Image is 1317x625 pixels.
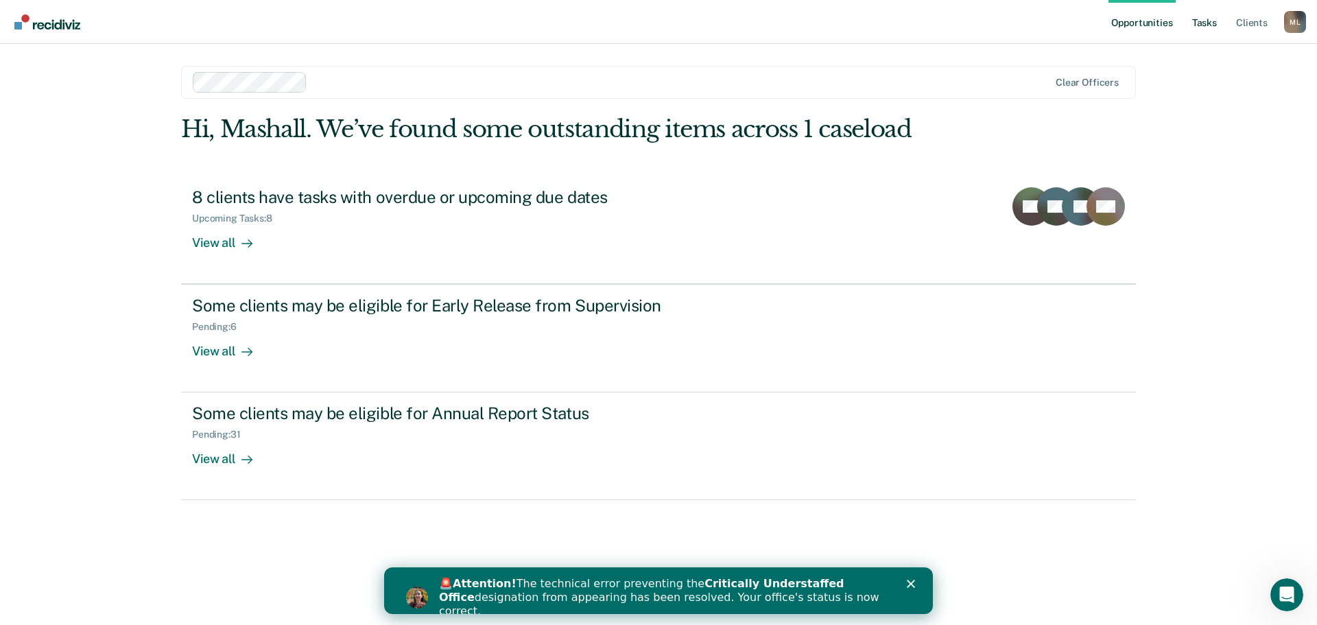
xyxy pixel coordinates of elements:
iframe: Intercom live chat [1270,578,1303,611]
div: 🚨 The technical error preventing the designation from appearing has been resolved. Your office's ... [55,10,505,51]
div: Pending : 6 [192,321,248,333]
a: Some clients may be eligible for Early Release from SupervisionPending:6View all [181,284,1136,392]
a: Some clients may be eligible for Annual Report StatusPending:31View all [181,392,1136,500]
img: Recidiviz [14,14,80,30]
a: 8 clients have tasks with overdue or upcoming due datesUpcoming Tasks:8View all [181,176,1136,284]
div: View all [192,333,269,359]
b: Critically Understaffed Office [55,10,460,36]
div: Close [523,12,536,21]
div: Some clients may be eligible for Annual Report Status [192,403,674,423]
div: Clear officers [1056,77,1119,89]
iframe: Intercom live chat banner [384,567,933,614]
button: Profile dropdown button [1284,11,1306,33]
div: Some clients may be eligible for Early Release from Supervision [192,296,674,316]
div: Hi, Mashall. We’ve found some outstanding items across 1 caseload [181,115,945,143]
div: 8 clients have tasks with overdue or upcoming due dates [192,187,674,207]
div: Pending : 31 [192,429,252,440]
div: M L [1284,11,1306,33]
div: View all [192,224,269,250]
div: Upcoming Tasks : 8 [192,213,283,224]
b: Attention! [69,10,132,23]
div: View all [192,440,269,467]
